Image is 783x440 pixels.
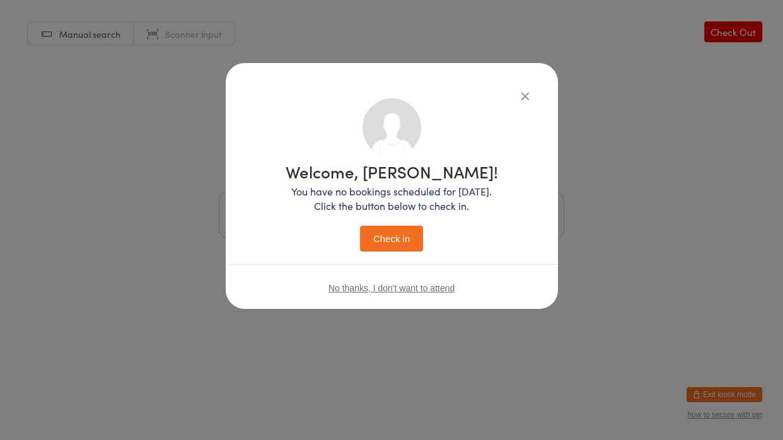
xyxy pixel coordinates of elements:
h1: Welcome, [PERSON_NAME]! [286,163,498,180]
img: no_photo.png [362,98,421,157]
button: Check in [360,226,423,252]
p: You have no bookings scheduled for [DATE]. Click the button below to check in. [286,184,498,213]
button: No thanks, I don't want to attend [328,283,455,293]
